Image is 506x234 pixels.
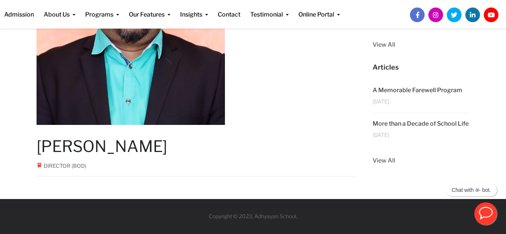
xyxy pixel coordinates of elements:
[452,187,491,193] p: Chat with अ- bot.
[373,87,462,94] a: A Memorable Farewell Program
[37,162,86,170] div: Director (BOD)
[373,132,389,138] span: [DATE]
[373,62,470,72] h5: Articles
[373,99,389,104] span: [DATE]
[373,40,470,50] a: View All
[209,213,297,219] a: Copyright © 2023, Adhyayan School.
[37,137,358,156] h1: [PERSON_NAME]
[373,156,470,166] a: View All
[373,120,469,127] a: More than a Decade of School Life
